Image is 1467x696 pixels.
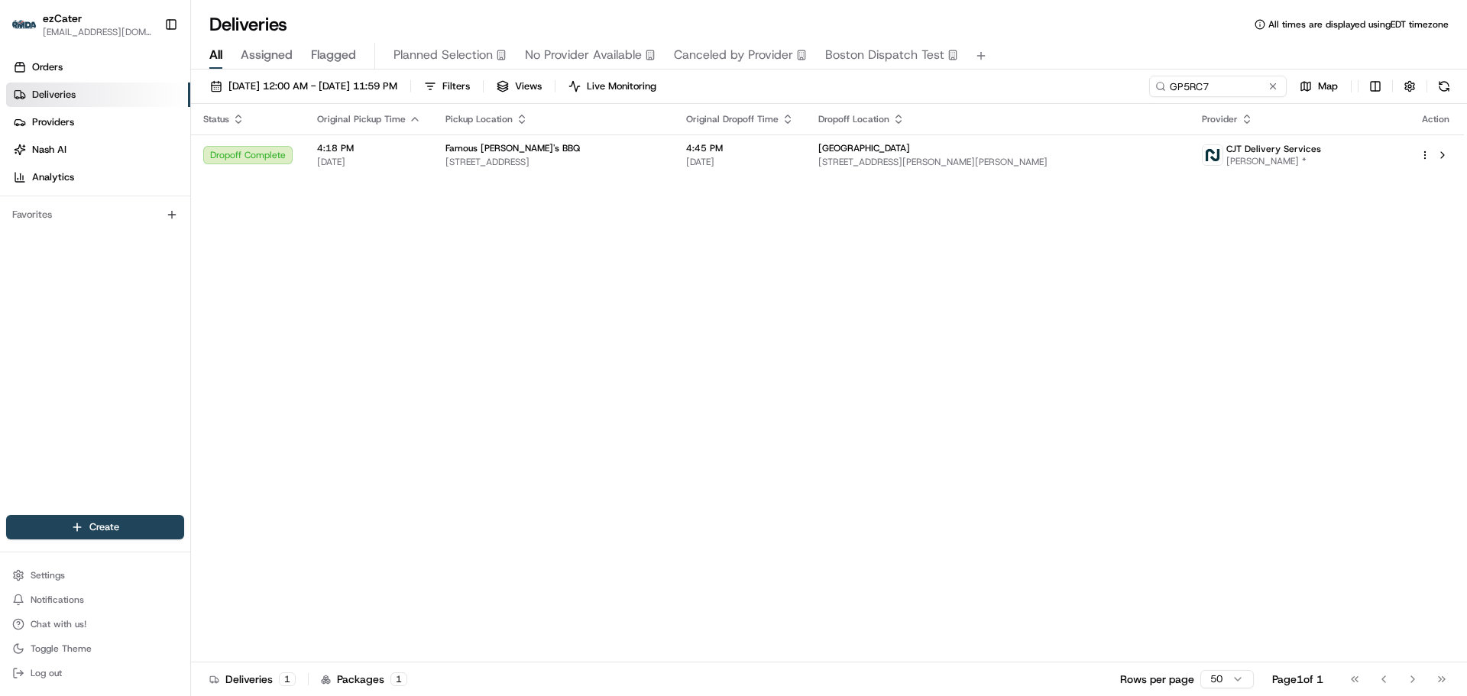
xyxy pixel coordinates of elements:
a: 📗Knowledge Base [9,215,123,243]
span: Assigned [241,46,293,64]
a: 💻API Documentation [123,215,251,243]
span: 4:45 PM [686,142,794,154]
button: Chat with us! [6,613,184,635]
span: Chat with us! [31,618,86,630]
span: Nash AI [32,143,66,157]
span: 4:18 PM [317,142,421,154]
p: Rows per page [1120,672,1194,687]
img: nash.svg [1203,145,1222,165]
span: CJT Delivery Services [1226,143,1321,155]
span: Status [203,113,229,125]
span: Deliveries [32,88,76,102]
div: 💻 [129,223,141,235]
span: Analytics [32,170,74,184]
img: Nash [15,15,46,46]
span: API Documentation [144,222,245,237]
span: Filters [442,79,470,93]
div: Start new chat [52,146,251,161]
input: Type to search [1149,76,1287,97]
button: Notifications [6,589,184,610]
span: All [209,46,222,64]
span: All times are displayed using EDT timezone [1268,18,1449,31]
div: Page 1 of 1 [1272,672,1323,687]
button: ezCaterezCater[EMAIL_ADDRESS][DOMAIN_NAME] [6,6,158,43]
button: Map [1293,76,1345,97]
span: Provider [1202,113,1238,125]
img: ezCater [12,20,37,30]
button: Live Monitoring [562,76,663,97]
span: Toggle Theme [31,643,92,655]
div: Favorites [6,202,184,227]
button: Filters [417,76,477,97]
span: Flagged [311,46,356,64]
p: Welcome 👋 [15,61,278,86]
div: 📗 [15,223,28,235]
button: ezCater [43,11,82,26]
div: 1 [390,672,407,686]
button: Refresh [1433,76,1455,97]
span: Knowledge Base [31,222,117,237]
button: Settings [6,565,184,586]
span: Dropoff Location [818,113,889,125]
span: Notifications [31,594,84,606]
span: [GEOGRAPHIC_DATA] [818,142,910,154]
span: Live Monitoring [587,79,656,93]
button: Log out [6,662,184,684]
img: 1736555255976-a54dd68f-1ca7-489b-9aae-adbdc363a1c4 [15,146,43,173]
span: Pylon [152,259,185,270]
a: Nash AI [6,138,190,162]
a: Deliveries [6,83,190,107]
button: Start new chat [260,151,278,169]
button: Views [490,76,549,97]
a: Analytics [6,165,190,189]
button: Create [6,515,184,539]
a: Powered byPylon [108,258,185,270]
div: Action [1420,113,1452,125]
span: Create [89,520,119,534]
span: Original Pickup Time [317,113,406,125]
span: Boston Dispatch Test [825,46,944,64]
input: Clear [40,99,252,115]
div: 1 [279,672,296,686]
span: Providers [32,115,74,129]
h1: Deliveries [209,12,287,37]
span: Views [515,79,542,93]
a: Orders [6,55,190,79]
span: Planned Selection [393,46,493,64]
span: Settings [31,569,65,581]
div: Packages [321,672,407,687]
span: Famous [PERSON_NAME]'s BBQ [445,142,580,154]
span: [DATE] [317,156,421,168]
span: No Provider Available [525,46,642,64]
div: We're available if you need us! [52,161,193,173]
span: Original Dropoff Time [686,113,779,125]
span: Canceled by Provider [674,46,793,64]
button: Toggle Theme [6,638,184,659]
span: [DATE] 12:00 AM - [DATE] 11:59 PM [228,79,397,93]
span: Orders [32,60,63,74]
span: Map [1318,79,1338,93]
span: [STREET_ADDRESS][PERSON_NAME][PERSON_NAME] [818,156,1178,168]
span: [DATE] [686,156,794,168]
span: Log out [31,667,62,679]
span: [STREET_ADDRESS] [445,156,662,168]
div: Deliveries [209,672,296,687]
button: [EMAIL_ADDRESS][DOMAIN_NAME] [43,26,152,38]
span: [PERSON_NAME] * [1226,155,1321,167]
span: Pickup Location [445,113,513,125]
button: [DATE] 12:00 AM - [DATE] 11:59 PM [203,76,404,97]
a: Providers [6,110,190,134]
